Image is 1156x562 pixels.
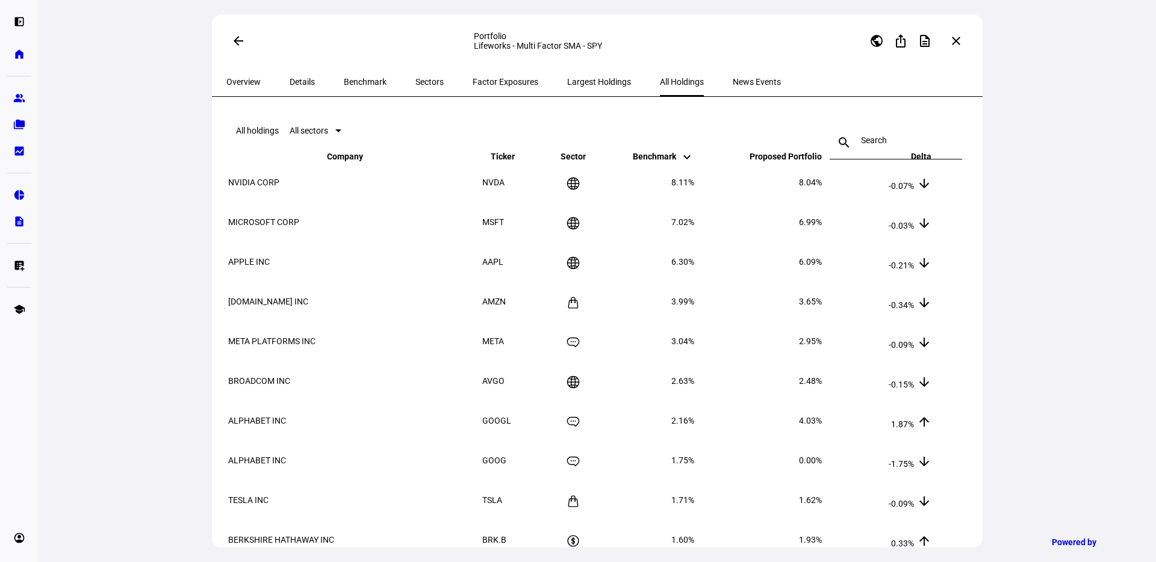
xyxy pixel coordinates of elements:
[13,119,25,131] eth-mat-symbol: folder_copy
[228,495,269,505] span: TESLA INC
[799,535,822,545] span: 1.93%
[567,78,631,86] span: Largest Holdings
[228,257,270,267] span: APPLE INC
[231,34,246,48] mat-icon: arrow_back
[7,183,31,207] a: pie_chart
[344,78,387,86] span: Benchmark
[482,376,505,386] span: AVGO
[917,256,931,270] mat-icon: arrow_downward
[671,535,694,545] span: 1.60%
[228,217,299,227] span: MICROSOFT CORP
[671,297,694,306] span: 3.99%
[7,139,31,163] a: bid_landscape
[482,217,504,227] span: MSFT
[799,297,822,306] span: 3.65%
[13,532,25,544] eth-mat-symbol: account_circle
[13,189,25,201] eth-mat-symbol: pie_chart
[228,297,308,306] span: [DOMAIN_NAME] INC
[799,217,822,227] span: 6.99%
[13,259,25,271] eth-mat-symbol: list_alt_add
[474,31,721,41] div: Portfolio
[889,380,914,389] span: -0.15%
[799,376,822,386] span: 2.48%
[7,209,31,233] a: description
[482,416,511,425] span: GOOGL
[891,539,914,548] span: 0.33%
[236,126,279,135] eth-data-table-title: All holdings
[482,495,502,505] span: TSLA
[917,534,931,548] mat-icon: arrow_upward
[671,416,694,425] span: 2.16%
[671,336,694,346] span: 3.04%
[671,455,694,465] span: 1.75%
[7,113,31,137] a: folder_copy
[13,303,25,315] eth-mat-symbol: school
[917,415,931,429] mat-icon: arrow_upward
[13,145,25,157] eth-mat-symbol: bid_landscape
[861,135,931,145] input: Search
[473,78,538,86] span: Factor Exposures
[889,261,914,270] span: -0.21%
[7,42,31,66] a: home
[889,181,914,191] span: -0.07%
[491,152,533,161] span: Ticker
[226,78,261,86] span: Overview
[893,152,931,161] span: Delta
[482,297,506,306] span: AMZN
[228,455,286,465] span: ALPHABET INC
[889,499,914,508] span: -0.09%
[917,454,931,469] mat-icon: arrow_downward
[799,257,822,267] span: 6.09%
[633,152,694,161] span: Benchmark
[799,495,822,505] span: 1.62%
[228,336,315,346] span: META PLATFORMS INC
[799,455,822,465] span: 0.00%
[889,221,914,230] span: -0.03%
[671,495,694,505] span: 1.71%
[799,336,822,346] span: 2.95%
[228,416,286,425] span: ALPHABET INC
[671,257,694,267] span: 6.30%
[732,152,822,161] span: Proposed Portfolio
[917,335,931,350] mat-icon: arrow_downward
[869,34,884,48] mat-icon: public
[733,78,781,86] span: News Events
[415,78,444,86] span: Sectors
[917,494,931,508] mat-icon: arrow_downward
[228,178,279,187] span: NVIDIA CORP
[949,34,963,48] mat-icon: close
[474,41,721,51] div: Lifeworks - Multi Factor SMA - SPY
[680,150,694,164] mat-icon: keyboard_arrow_down
[1046,531,1138,553] a: Powered by
[917,375,931,389] mat-icon: arrow_downward
[482,535,506,545] span: BRK.B
[13,92,25,104] eth-mat-symbol: group
[228,535,334,545] span: BERKSHIRE HATHAWAY INC
[889,340,914,350] span: -0.09%
[671,178,694,187] span: 8.11%
[13,215,25,227] eth-mat-symbol: description
[889,459,914,469] span: -1.75%
[917,216,931,230] mat-icon: arrow_downward
[660,78,704,86] span: All Holdings
[290,78,315,86] span: Details
[891,419,914,429] span: 1.87%
[290,126,328,135] span: All sectors
[482,336,504,346] span: META
[917,295,931,310] mat-icon: arrow_downward
[13,16,25,28] eth-mat-symbol: left_panel_open
[889,300,914,310] span: -0.34%
[327,152,381,161] span: Company
[918,34,932,48] mat-icon: description
[13,48,25,60] eth-mat-symbol: home
[228,376,290,386] span: BROADCOM INC
[830,135,859,150] mat-icon: search
[893,34,908,48] mat-icon: ios_share
[671,217,694,227] span: 7.02%
[552,152,595,161] span: Sector
[482,178,505,187] span: NVDA
[7,86,31,110] a: group
[671,376,694,386] span: 2.63%
[482,257,503,267] span: AAPL
[799,416,822,425] span: 4.03%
